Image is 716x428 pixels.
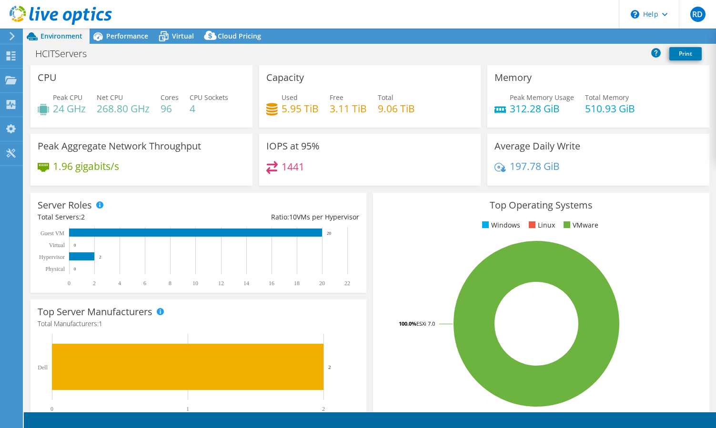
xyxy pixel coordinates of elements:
li: VMware [561,220,598,230]
h4: 1.96 gigabits/s [53,161,119,171]
h4: 96 [161,103,179,114]
h3: Memory [494,72,532,83]
h3: Peak Aggregate Network Throughput [38,141,201,151]
svg: \n [631,10,639,19]
span: CPU Sockets [190,93,228,102]
text: Virtual [49,242,65,249]
text: 1 [186,406,189,412]
h4: Total Manufacturers: [38,319,359,329]
span: Total Memory [585,93,629,102]
h3: CPU [38,72,57,83]
text: 2 [322,406,325,412]
h3: IOPS at 95% [266,141,320,151]
span: Peak Memory Usage [510,93,574,102]
span: 10 [289,212,297,221]
text: 0 [74,243,76,248]
span: Virtual [172,31,194,40]
text: 16 [269,280,274,287]
tspan: 100.0% [399,320,416,327]
text: 20 [327,231,332,236]
tspan: ESXi 7.0 [416,320,435,327]
h4: 9.06 TiB [378,103,415,114]
span: Environment [40,31,82,40]
text: 14 [243,280,249,287]
text: 0 [74,267,76,271]
span: Free [330,93,343,102]
text: 8 [169,280,171,287]
text: 0 [68,280,71,287]
text: 0 [50,406,53,412]
div: Total Servers: [38,212,199,222]
span: Used [282,93,298,102]
text: 12 [218,280,224,287]
h4: 1441 [282,161,304,172]
a: Print [669,47,702,60]
h4: 3.11 TiB [330,103,367,114]
text: 18 [294,280,300,287]
span: 2 [81,212,85,221]
span: Performance [106,31,148,40]
text: 6 [143,280,146,287]
h4: 197.78 GiB [510,161,560,171]
h4: 510.93 GiB [585,103,635,114]
text: 20 [319,280,325,287]
span: Cloud Pricing [218,31,261,40]
h1: HCITServers [31,49,101,59]
text: 2 [99,255,101,259]
text: Physical [45,266,65,272]
text: 4 [118,280,121,287]
h4: 5.95 TiB [282,103,319,114]
text: 2 [328,364,331,370]
h4: 312.28 GiB [510,103,574,114]
span: Total [378,93,393,102]
h3: Average Daily Write [494,141,580,151]
span: Net CPU [97,93,123,102]
li: Linux [526,220,555,230]
span: Peak CPU [53,93,82,102]
h3: Capacity [266,72,304,83]
text: 10 [192,280,198,287]
h4: 24 GHz [53,103,86,114]
span: Cores [161,93,179,102]
div: Ratio: VMs per Hypervisor [199,212,360,222]
h4: 4 [190,103,228,114]
span: RD [690,7,706,22]
text: 2 [93,280,96,287]
h3: Server Roles [38,200,92,210]
text: Hypervisor [39,254,65,260]
text: Guest VM [40,230,64,237]
li: Windows [480,220,520,230]
h4: 268.80 GHz [97,103,150,114]
h3: Top Operating Systems [380,200,702,210]
h3: Top Server Manufacturers [38,307,152,317]
span: 1 [99,319,102,328]
text: Dell [38,364,48,371]
text: 22 [344,280,350,287]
